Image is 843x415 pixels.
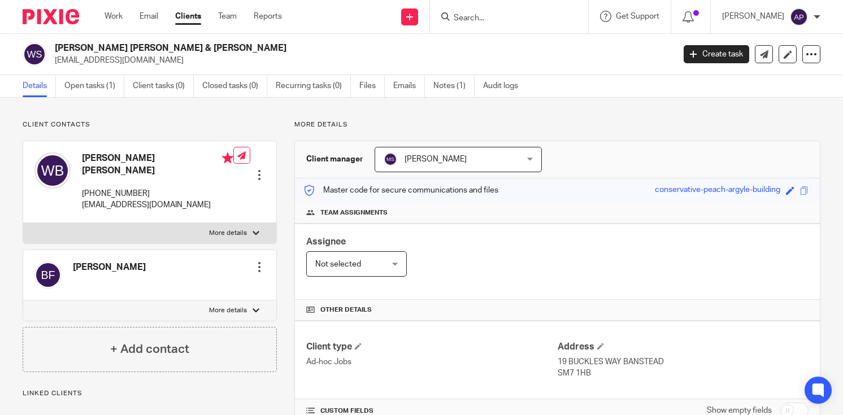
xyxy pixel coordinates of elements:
a: Files [359,75,385,97]
p: 19 BUCKLES WAY BANSTEAD [558,356,809,368]
a: Details [23,75,56,97]
h4: [PERSON_NAME] [PERSON_NAME] [82,152,233,177]
img: svg%3E [790,8,808,26]
a: Clients [175,11,201,22]
h3: Client manager [306,154,363,165]
p: [EMAIL_ADDRESS][DOMAIN_NAME] [55,55,667,66]
a: Team [218,11,237,22]
img: svg%3E [34,261,62,289]
img: Pixie [23,9,79,24]
p: More details [209,229,247,238]
h4: Client type [306,341,557,353]
p: [PHONE_NUMBER] [82,188,233,199]
a: Work [105,11,123,22]
p: Client contacts [23,120,277,129]
p: Master code for secure communications and files [303,185,498,196]
p: [PERSON_NAME] [722,11,784,22]
input: Search [453,14,554,24]
h2: [PERSON_NAME] [PERSON_NAME] & [PERSON_NAME] [55,42,544,54]
h4: Address [558,341,809,353]
span: Not selected [315,260,361,268]
p: More details [294,120,820,129]
span: Other details [320,305,372,314]
h4: + Add contact [110,340,189,358]
span: [PERSON_NAME] [405,155,467,163]
img: svg%3E [34,152,71,189]
a: Open tasks (1) [64,75,124,97]
a: Notes (1) [433,75,475,97]
a: Reports [254,11,282,22]
p: Ad-hoc Jobs [306,356,557,368]
span: Get Support [616,12,659,20]
p: More details [209,306,247,315]
p: Linked clients [23,389,277,398]
img: svg%3E [384,152,397,166]
span: Team assignments [320,208,388,217]
h4: [PERSON_NAME] [73,261,146,273]
span: Assignee [306,237,346,246]
p: SM7 1HB [558,368,809,379]
div: conservative-peach-argyle-building [655,184,780,197]
i: Primary [222,152,233,164]
a: Recurring tasks (0) [276,75,351,97]
a: Audit logs [483,75,527,97]
a: Emails [393,75,425,97]
a: Email [140,11,158,22]
a: Create task [684,45,749,63]
p: [EMAIL_ADDRESS][DOMAIN_NAME] [82,199,233,211]
img: svg%3E [23,42,46,66]
a: Client tasks (0) [133,75,194,97]
a: Closed tasks (0) [202,75,267,97]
